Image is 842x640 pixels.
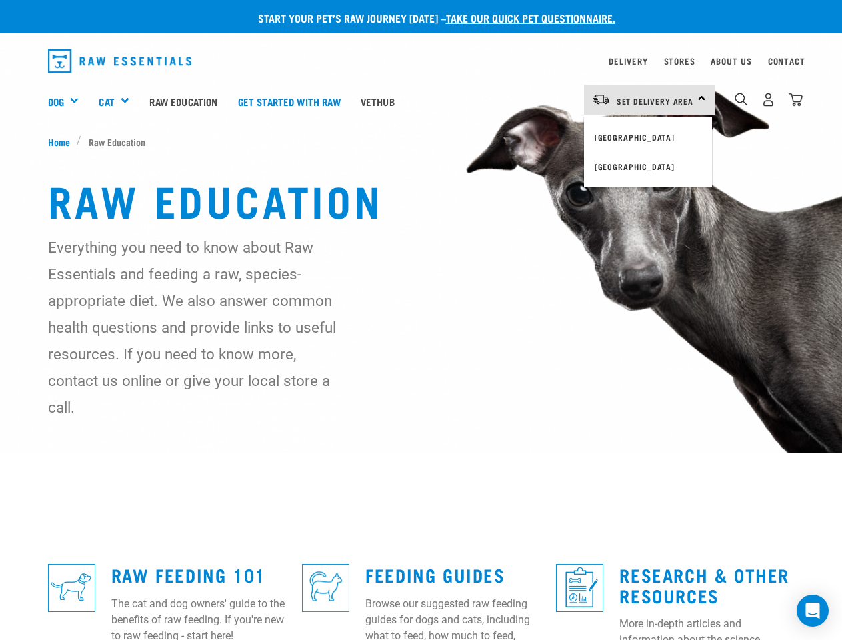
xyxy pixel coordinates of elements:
a: Research & Other Resources [619,569,789,600]
img: re-icons-cat2-sq-blue.png [302,564,349,611]
img: home-icon-1@2x.png [735,93,747,105]
img: home-icon@2x.png [789,93,803,107]
a: Feeding Guides [365,569,505,579]
img: van-moving.png [592,93,610,105]
nav: dropdown navigation [37,44,805,78]
img: re-icons-dog3-sq-blue.png [48,564,95,611]
a: Home [48,135,77,149]
a: Contact [768,59,805,63]
h1: Raw Education [48,175,795,223]
a: Cat [99,94,114,109]
a: Raw Education [139,75,227,128]
a: Raw Feeding 101 [111,569,266,579]
a: About Us [711,59,751,63]
a: Stores [664,59,695,63]
span: Set Delivery Area [617,99,694,103]
img: user.png [761,93,775,107]
span: Home [48,135,70,149]
a: [GEOGRAPHIC_DATA] [584,123,712,152]
img: Raw Essentials Logo [48,49,192,73]
div: Open Intercom Messenger [797,595,829,627]
nav: breadcrumbs [48,135,795,149]
a: take our quick pet questionnaire. [446,15,615,21]
a: Delivery [609,59,647,63]
a: Vethub [351,75,405,128]
p: Everything you need to know about Raw Essentials and feeding a raw, species-appropriate diet. We ... [48,234,347,421]
a: [GEOGRAPHIC_DATA] [584,152,712,181]
a: Dog [48,94,64,109]
a: Get started with Raw [228,75,351,128]
img: re-icons-healthcheck1-sq-blue.png [556,564,603,611]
